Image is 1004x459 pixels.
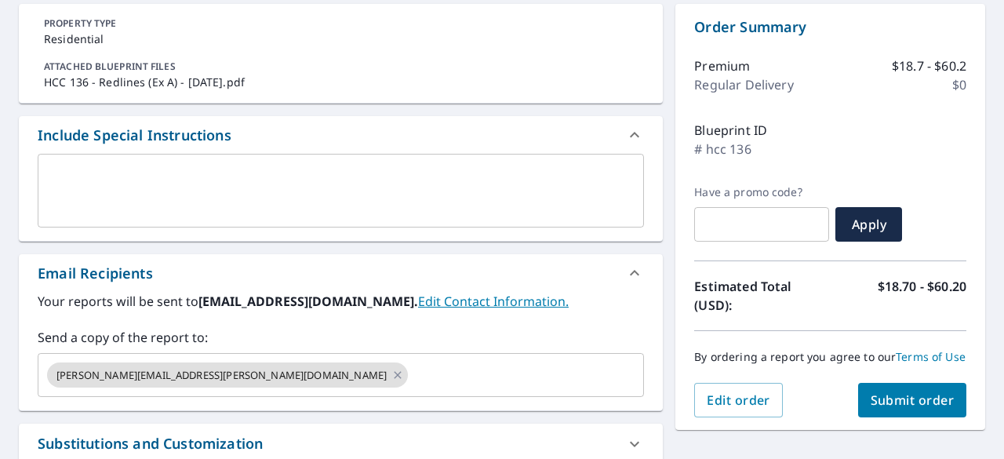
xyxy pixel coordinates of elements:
[19,254,663,292] div: Email Recipients
[694,185,829,199] label: Have a promo code?
[694,75,793,94] p: Regular Delivery
[47,368,396,383] span: [PERSON_NAME][EMAIL_ADDRESS][PERSON_NAME][DOMAIN_NAME]
[694,140,751,158] p: # hcc 136
[896,349,966,364] a: Terms of Use
[952,75,966,94] p: $0
[694,121,767,140] p: Blueprint ID
[38,328,644,347] label: Send a copy of the report to:
[44,31,638,47] p: Residential
[694,56,750,75] p: Premium
[38,292,644,311] label: Your reports will be sent to
[44,16,638,31] p: PROPERTY TYPE
[44,60,638,74] p: ATTACHED BLUEPRINT FILES
[694,277,830,315] p: Estimated Total (USD):
[418,293,569,310] a: EditContactInfo
[19,116,663,154] div: Include Special Instructions
[878,277,966,315] p: $18.70 - $60.20
[694,350,966,364] p: By ordering a report you agree to our
[707,392,770,409] span: Edit order
[848,216,889,233] span: Apply
[38,433,263,454] div: Substitutions and Customization
[47,362,408,388] div: [PERSON_NAME][EMAIL_ADDRESS][PERSON_NAME][DOMAIN_NAME]
[694,16,966,38] p: Order Summary
[198,293,418,310] b: [EMAIL_ADDRESS][DOMAIN_NAME].
[871,392,955,409] span: Submit order
[44,74,638,90] p: HCC 136 - Redlines (Ex A) - [DATE].pdf
[835,207,902,242] button: Apply
[38,125,231,146] div: Include Special Instructions
[858,383,967,417] button: Submit order
[892,56,966,75] p: $18.7 - $60.2
[38,263,153,284] div: Email Recipients
[694,383,783,417] button: Edit order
